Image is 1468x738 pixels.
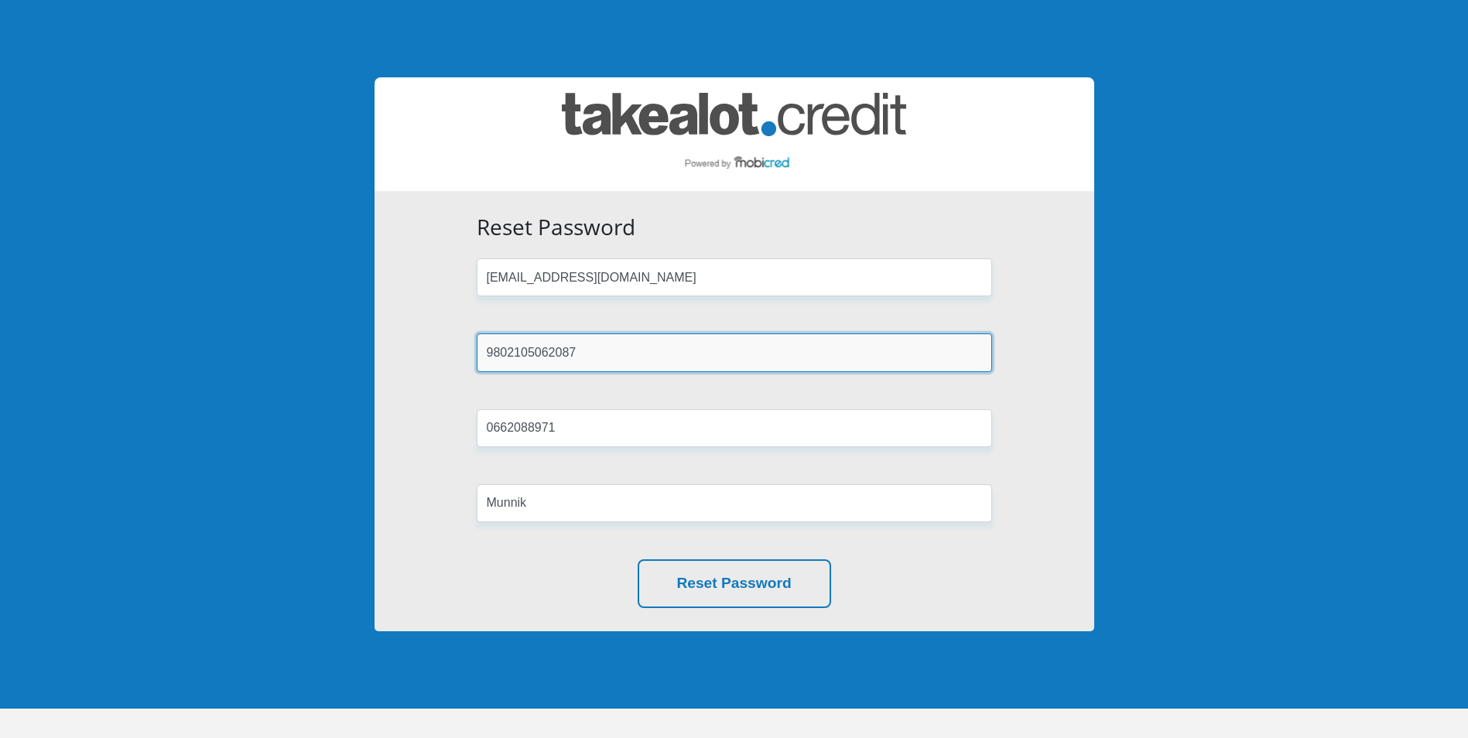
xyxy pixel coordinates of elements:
img: takealot_credit logo [562,93,906,176]
input: Cellphone Number [477,409,992,447]
input: ID Number [477,333,992,371]
input: Surname [477,484,992,522]
input: Email [477,258,992,296]
h3: Reset Password [477,214,992,241]
button: Reset Password [638,559,831,608]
